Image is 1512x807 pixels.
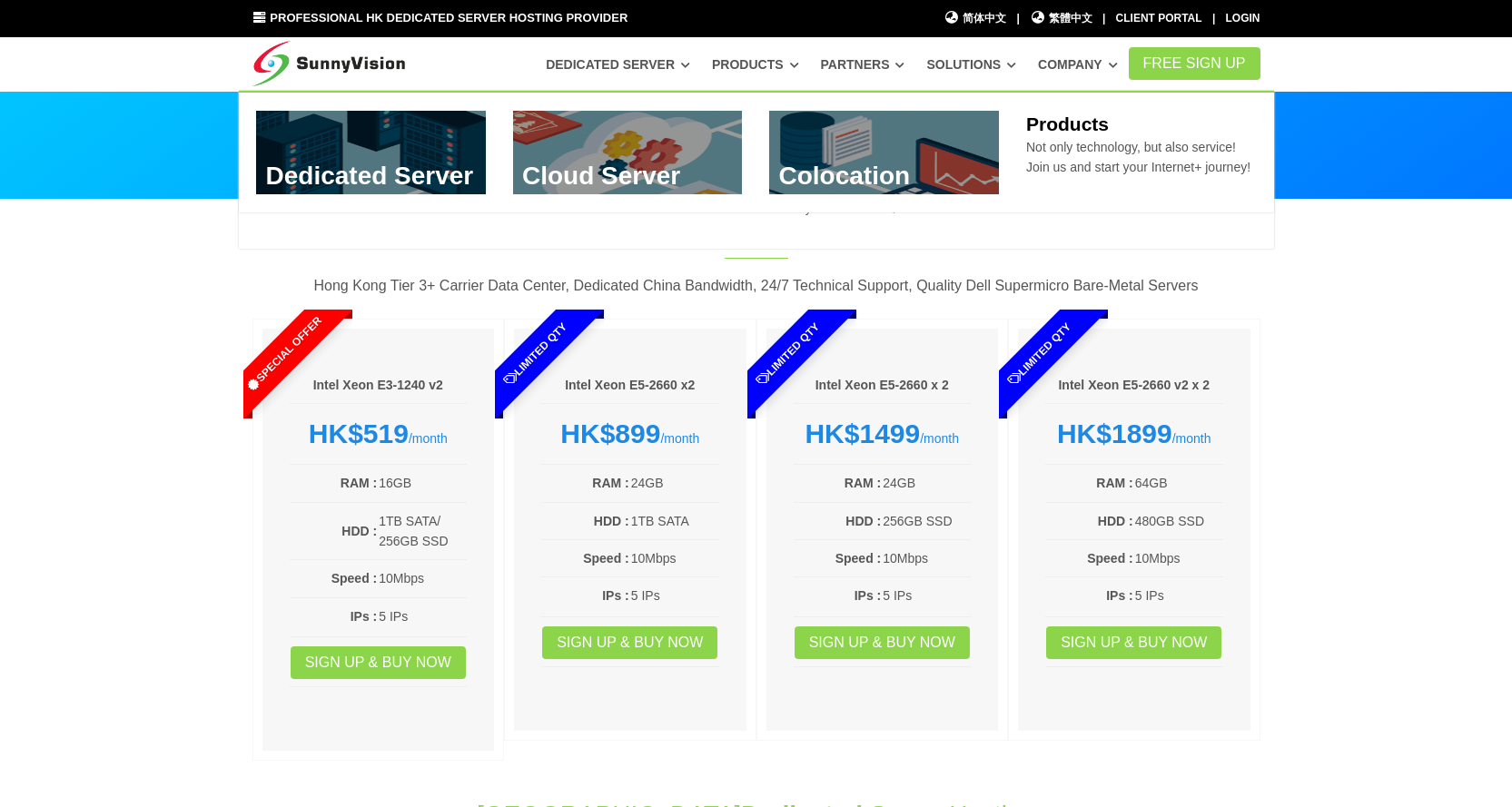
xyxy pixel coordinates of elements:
[1030,10,1092,27] a: 繁體中文
[1026,140,1250,174] span: Not only technology, but also service! Join us and start your Internet+ journey!
[252,274,1260,298] p: Hong Kong Tier 3+ Carrier Data Center, Dedicated China Bandwidth, 24/7 Technical Support, Quality...
[855,588,882,603] b: IPs :
[378,567,467,589] td: 10Mbps
[845,514,881,528] b: HDD :
[1102,10,1105,27] li: |
[794,377,972,395] h6: Intel Xeon E5-2660 x 2
[882,510,971,532] td: 256GB SSD
[309,418,409,448] strong: HK$519
[1046,626,1221,659] a: Sign up & Buy Now
[1098,514,1133,528] b: HDD :
[794,418,972,450] div: /month
[1212,10,1215,27] li: |
[1134,472,1223,494] td: 64GB
[1129,47,1260,80] a: FREE Sign Up
[630,547,719,569] td: 10Mbps
[541,418,719,450] div: /month
[795,626,970,659] a: Sign up & Buy Now
[1134,510,1223,532] td: 480GB SSD
[1045,377,1223,395] h6: Intel Xeon E5-2660 v2 x 2
[1134,585,1223,606] td: 5 IPs
[1116,12,1202,25] a: Client Portal
[1087,551,1133,566] b: Speed :
[964,278,1116,430] span: Limited Qty
[341,476,377,490] b: RAM :
[926,48,1016,81] a: Solutions
[882,547,971,569] td: 10Mbps
[270,11,628,25] span: Professional HK Dedicated Server Hosting Provider
[542,626,717,659] a: Sign up & Buy Now
[712,48,799,81] a: Products
[1134,547,1223,569] td: 10Mbps
[290,418,468,450] div: /month
[560,418,660,448] strong: HK$899
[1226,12,1260,25] a: Login
[290,377,468,395] h6: Intel Xeon E3-1240 v2
[882,585,971,606] td: 5 IPs
[882,472,971,494] td: 24GB
[378,472,467,494] td: 16GB
[594,514,629,528] b: HDD :
[239,91,1274,212] div: Dedicated Server
[630,510,719,532] td: 1TB SATA
[546,48,690,81] a: Dedicated Server
[821,48,905,81] a: Partners
[1045,418,1223,450] div: /month
[378,605,467,627] td: 5 IPs
[460,278,612,430] span: Limited Qty
[630,472,719,494] td: 24GB
[583,551,629,566] b: Speed :
[541,377,719,395] h6: Intel Xeon E5-2660 x2
[805,418,920,448] strong: HK$1499
[835,551,882,566] b: Speed :
[331,571,378,586] b: Speed :
[1026,113,1109,134] b: Products
[1106,588,1133,603] b: IPs :
[341,524,377,538] b: HDD :
[1057,418,1172,448] strong: HK$1899
[291,646,466,679] a: Sign up & Buy Now
[711,278,864,430] span: Limited Qty
[602,588,629,603] b: IPs :
[207,278,360,430] span: Special Offer
[351,609,378,624] b: IPs :
[845,476,881,490] b: RAM :
[1016,10,1019,27] li: |
[378,510,467,553] td: 1TB SATA/ 256GB SSD
[592,476,628,490] b: RAM :
[944,10,1007,27] a: 简体中文
[1096,476,1132,490] b: RAM :
[630,585,719,606] td: 5 IPs
[1038,48,1118,81] a: Company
